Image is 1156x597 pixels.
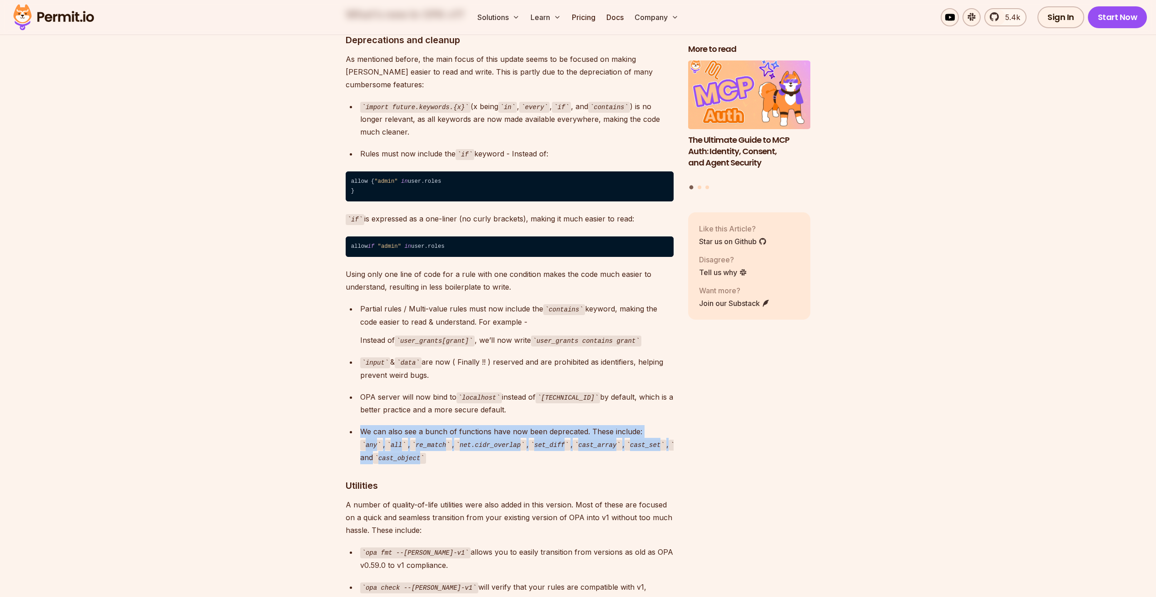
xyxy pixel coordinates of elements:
[346,53,674,91] p: As mentioned before, the main focus of this update seems to be focused on making [PERSON_NAME] ea...
[374,178,397,185] span: "admin"
[360,334,674,347] p: Instead of , we’ll now write
[688,60,811,191] div: Posts
[404,243,411,250] span: in
[669,440,722,451] code: cast_string
[360,100,674,139] div: (x being , , , and ) is no longer relevant, as all keywords are now made available everywhere, ma...
[360,391,674,416] p: OPA server will now bind to instead of by default, which is a better practice and a more secure d...
[360,356,674,381] p: & are now ( Finally !! ) reserved and are prohibited as identifiers, helping prevent weird bugs.
[1037,6,1084,28] a: Sign In
[688,44,811,55] h2: More to read
[360,102,471,113] code: import future.keywords.{x}
[699,285,770,296] p: Want more?
[378,243,401,250] span: "admin"
[531,336,641,346] code: user_grants contains grant
[456,149,475,160] code: if
[1088,6,1147,28] a: Start Now
[395,336,475,346] code: user_grants[grant]
[498,102,517,113] code: in
[699,223,767,234] p: Like this Article?
[360,357,391,368] code: input
[631,8,682,26] button: Company
[529,440,571,451] code: set_diff
[536,392,600,403] code: [TECHNICAL_ID]
[373,453,426,464] code: cast_object
[688,60,811,130] img: The Ultimate Guide to MCP Auth: Identity, Consent, and Agent Security
[474,8,523,26] button: Solutions
[690,186,694,190] button: Go to slide 1
[346,478,674,493] h3: Utilities
[625,440,666,451] code: cast_set
[401,178,408,185] span: in
[346,498,674,537] p: A number of quality-of-life utilities were also added in this version. Most of these are focused ...
[360,546,674,572] div: allows you to easily transition from versions as old as OPA v0.59.0 to v1 compliance.
[568,8,599,26] a: Pricing
[456,392,502,403] code: localhost
[360,547,471,558] code: opa fmt --[PERSON_NAME]-v1
[573,440,622,451] code: cast_array
[699,267,747,278] a: Tell us why
[552,102,571,113] code: if
[519,102,550,113] code: every
[385,440,408,451] code: all
[360,440,383,451] code: any
[395,357,421,368] code: data
[454,440,526,451] code: net.cidr_overlap
[9,2,98,33] img: Permit logo
[527,8,565,26] button: Learn
[410,440,452,451] code: re_match
[1000,12,1020,23] span: 5.4k
[588,102,630,113] code: contains
[360,147,674,161] div: Rules must now include the keyword - Instead of:
[346,33,674,47] h3: Deprecations and cleanup
[346,268,674,293] p: Using only one line of code for a rule with one condition makes the code much easier to understan...
[360,302,674,328] p: Partial rules / Multi-value rules must now include the keyword, making the code easier to read & ...
[543,304,585,315] code: contains
[346,214,365,225] code: if
[688,60,811,180] a: The Ultimate Guide to MCP Auth: Identity, Consent, and Agent SecurityThe Ultimate Guide to MCP Au...
[360,582,478,593] code: opa check --[PERSON_NAME]-v1
[688,135,811,168] h3: The Ultimate Guide to MCP Auth: Identity, Consent, and Agent Security
[346,236,674,257] code: allow user.roles
[360,425,674,464] p: We can also see a bunch of functions have now been deprecated. These include: , , , , , , , , , ,...
[603,8,627,26] a: Docs
[984,8,1027,26] a: 5.4k
[368,243,375,250] span: if
[699,236,767,247] a: Star us on Github
[346,171,674,202] code: allow { user.roles }
[699,298,770,309] a: Join our Substack
[699,254,747,265] p: Disagree?
[705,186,709,189] button: Go to slide 3
[688,60,811,180] li: 1 of 3
[698,186,701,189] button: Go to slide 2
[346,212,674,226] p: is expressed as a one-liner (no curly brackets), making it much easier to read:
